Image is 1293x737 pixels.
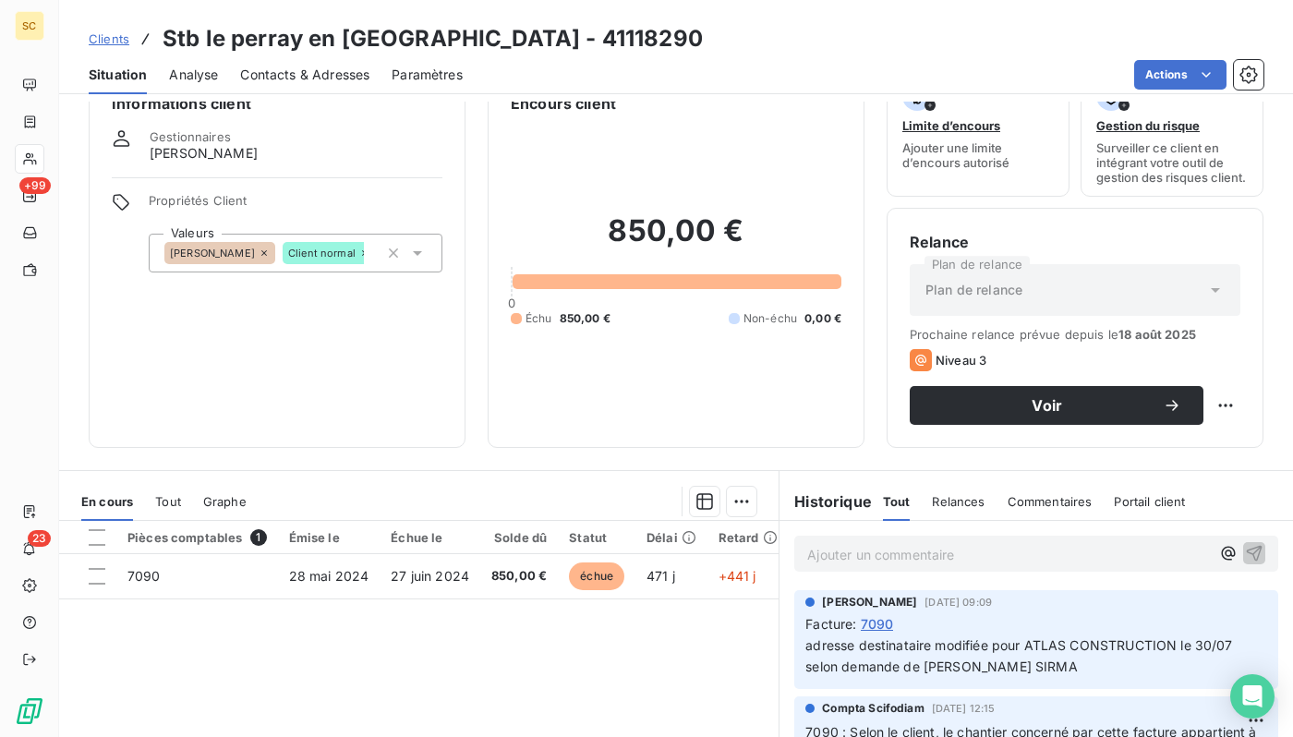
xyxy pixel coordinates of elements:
span: Non-échu [743,310,797,327]
span: Limite d’encours [902,118,1000,133]
h6: Encours client [511,92,616,115]
span: 471 j [646,568,675,584]
div: SC [15,11,44,41]
span: Clients [89,31,129,46]
div: Retard [719,530,778,545]
span: 7090 [127,568,161,584]
span: 18 août 2025 [1118,327,1196,342]
span: Graphe [203,494,247,509]
span: 27 juin 2024 [391,568,469,584]
span: Compta Scifodiam [822,700,924,717]
span: Surveiller ce client en intégrant votre outil de gestion des risques client. [1096,140,1248,185]
span: Analyse [169,66,218,84]
span: En cours [81,494,133,509]
a: Clients [89,30,129,48]
span: 7090 [861,614,894,634]
span: 0,00 € [804,310,841,327]
div: Open Intercom Messenger [1230,674,1275,719]
h3: Stb le perray en [GEOGRAPHIC_DATA] - 41118290 [163,22,703,55]
span: Ajouter une limite d’encours autorisé [902,140,1054,170]
span: Paramètres [392,66,463,84]
span: [DATE] 12:15 [932,703,996,714]
div: Pièces comptables [127,529,267,546]
span: 850,00 € [491,567,547,586]
span: Propriétés Client [149,193,442,219]
input: Ajouter une valeur [364,245,379,261]
span: +99 [19,177,51,194]
span: 850,00 € [560,310,610,327]
div: Échue le [391,530,469,545]
span: 28 mai 2024 [289,568,369,584]
h6: Historique [779,490,872,513]
span: Plan de relance [925,281,1022,299]
img: Logo LeanPay [15,696,44,726]
div: Statut [569,530,624,545]
span: Prochaine relance prévue depuis le [910,327,1240,342]
span: Commentaires [1008,494,1093,509]
span: Facture : [805,614,856,634]
span: Voir [932,398,1163,413]
span: [PERSON_NAME] [170,248,255,259]
span: [PERSON_NAME] [822,594,917,610]
button: Gestion du risqueSurveiller ce client en intégrant votre outil de gestion des risques client. [1081,69,1263,197]
span: Gestionnaires [150,129,231,144]
button: Actions [1134,60,1227,90]
span: 23 [28,530,51,547]
span: [DATE] 09:09 [924,597,992,608]
span: Relances [932,494,985,509]
span: 0 [508,296,515,310]
button: Voir [910,386,1203,425]
span: Situation [89,66,147,84]
span: [PERSON_NAME] [150,144,258,163]
span: échue [569,562,624,590]
div: Solde dû [491,530,547,545]
div: Émise le [289,530,369,545]
div: Délai [646,530,696,545]
span: Échu [526,310,552,327]
button: Limite d’encoursAjouter une limite d’encours autorisé [887,69,1069,197]
span: Niveau 3 [936,353,986,368]
span: adresse destinataire modifiée pour ATLAS CONSTRUCTION le 30/07 selon demande de [PERSON_NAME] SIRMA [805,637,1236,674]
span: +441 j [719,568,756,584]
h6: Relance [910,231,1240,253]
span: Tout [883,494,911,509]
span: Contacts & Adresses [240,66,369,84]
span: Gestion du risque [1096,118,1200,133]
span: Tout [155,494,181,509]
span: Client normal [288,248,356,259]
span: Portail client [1114,494,1185,509]
h2: 850,00 € [511,212,841,268]
h6: Informations client [112,92,442,115]
span: 1 [250,529,267,546]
